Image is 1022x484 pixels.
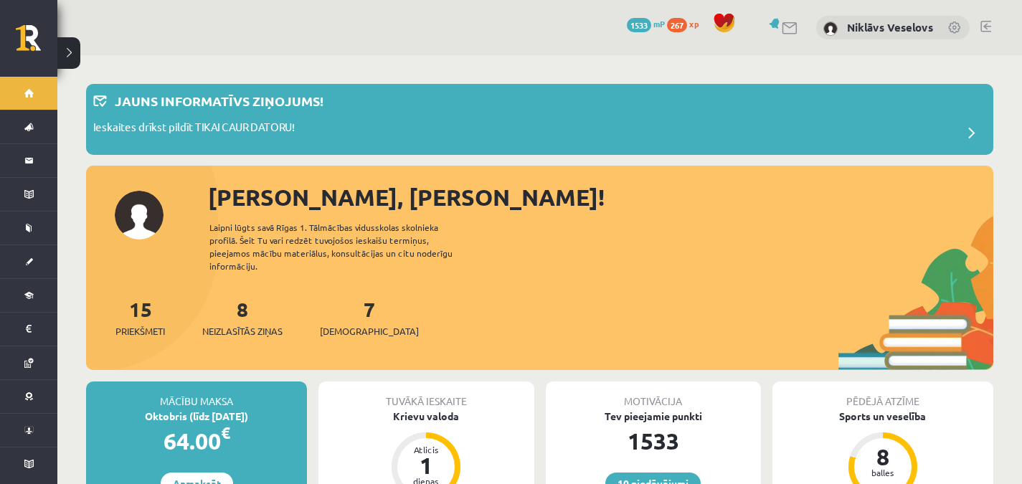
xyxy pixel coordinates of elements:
[93,91,986,148] a: Jauns informatīvs ziņojums! Ieskaites drīkst pildīt TIKAI CAUR DATORU!
[772,381,993,409] div: Pēdējā atzīme
[546,381,761,409] div: Motivācija
[546,424,761,458] div: 1533
[627,18,665,29] a: 1533 mP
[667,18,706,29] a: 267 xp
[16,25,57,61] a: Rīgas 1. Tālmācības vidusskola
[86,381,307,409] div: Mācību maksa
[653,18,665,29] span: mP
[320,324,419,338] span: [DEMOGRAPHIC_DATA]
[115,324,165,338] span: Priekšmeti
[689,18,699,29] span: xp
[86,409,307,424] div: Oktobris (līdz [DATE])
[861,468,904,477] div: balles
[93,119,295,139] p: Ieskaites drīkst pildīt TIKAI CAUR DATORU!
[404,445,448,454] div: Atlicis
[318,409,534,424] div: Krievu valoda
[115,91,323,110] p: Jauns informatīvs ziņojums!
[404,454,448,477] div: 1
[208,180,993,214] div: [PERSON_NAME], [PERSON_NAME]!
[847,20,933,34] a: Niklāvs Veselovs
[115,296,165,338] a: 15Priekšmeti
[318,381,534,409] div: Tuvākā ieskaite
[320,296,419,338] a: 7[DEMOGRAPHIC_DATA]
[627,18,651,32] span: 1533
[546,409,761,424] div: Tev pieejamie punkti
[202,296,283,338] a: 8Neizlasītās ziņas
[861,445,904,468] div: 8
[772,409,993,424] div: Sports un veselība
[221,422,230,443] span: €
[202,324,283,338] span: Neizlasītās ziņas
[667,18,687,32] span: 267
[823,22,838,36] img: Niklāvs Veselovs
[86,424,307,458] div: 64.00
[209,221,478,272] div: Laipni lūgts savā Rīgas 1. Tālmācības vidusskolas skolnieka profilā. Šeit Tu vari redzēt tuvojošo...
